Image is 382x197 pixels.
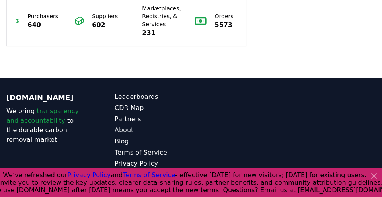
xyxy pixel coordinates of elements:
a: Privacy Policy [115,159,191,168]
a: Blog [115,137,191,146]
p: [DOMAIN_NAME] [6,92,83,103]
p: 5573 [215,20,234,30]
p: Orders [215,12,234,20]
span: transparency and accountability [6,107,79,124]
p: 602 [92,20,118,30]
a: CDR Map [115,103,191,113]
p: Suppliers [92,12,118,20]
p: 640 [28,20,58,30]
a: About [115,126,191,135]
a: Partners [115,114,191,124]
p: 231 [142,28,181,38]
p: We bring to the durable carbon removal market [6,106,83,145]
a: Leaderboards [115,92,191,102]
p: Purchasers [28,12,58,20]
p: Marketplaces, Registries, & Services [142,4,181,28]
a: Terms of Service [115,148,191,157]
